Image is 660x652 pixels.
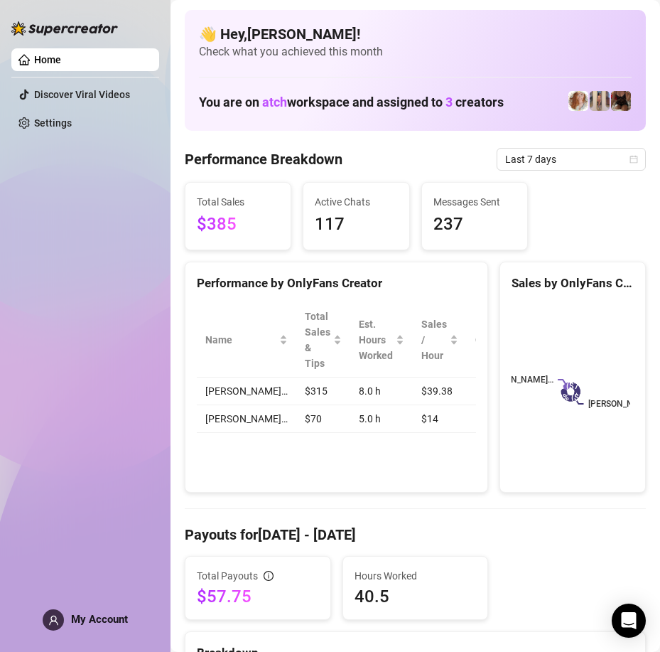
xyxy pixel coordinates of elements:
[34,89,130,100] a: Discover Viral Videos
[612,604,646,638] div: Open Intercom Messenger
[262,95,287,109] span: atch
[355,568,477,584] span: Hours Worked
[433,194,516,210] span: Messages Sent
[611,91,631,111] img: Lily Rhyia
[590,91,610,111] img: Victoria
[475,383,498,399] span: 14 %
[482,375,553,385] text: [PERSON_NAME]…
[185,525,646,545] h4: Payouts for [DATE] - [DATE]
[11,21,118,36] img: logo-BBDzfeDw.svg
[71,613,128,626] span: My Account
[445,95,453,109] span: 3
[588,399,659,409] text: [PERSON_NAME]…
[197,568,258,584] span: Total Payouts
[199,44,632,60] span: Check what you achieved this month
[315,211,397,238] span: 117
[197,303,296,378] th: Name
[421,316,447,363] span: Sales / Hour
[350,405,413,433] td: 5.0 h
[467,303,587,378] th: Chat Conversion
[197,405,296,433] td: [PERSON_NAME]…
[296,303,350,378] th: Total Sales & Tips
[205,332,276,348] span: Name
[197,378,296,405] td: [PERSON_NAME]…
[197,274,476,293] div: Performance by OnlyFans Creator
[505,149,637,170] span: Last 7 days
[185,149,342,169] h4: Performance Breakdown
[475,411,498,427] span: 50 %
[355,585,477,608] span: 40.5
[475,332,567,348] span: Chat Conversion
[413,378,467,405] td: $39.38
[197,211,279,238] span: $385
[629,155,638,164] span: calendar
[305,309,330,371] span: Total Sales & Tips
[264,571,274,581] span: info-circle
[197,585,319,608] span: $57.75
[433,211,516,238] span: 237
[315,194,397,210] span: Active Chats
[197,194,279,210] span: Total Sales
[34,117,72,129] a: Settings
[413,303,467,378] th: Sales / Hour
[48,615,59,626] span: user
[199,95,504,110] h1: You are on workspace and assigned to creators
[413,405,467,433] td: $14
[568,91,588,111] img: Amy Pond
[199,24,632,44] h4: 👋 Hey, [PERSON_NAME] !
[34,54,61,65] a: Home
[350,378,413,405] td: 8.0 h
[296,378,350,405] td: $315
[296,405,350,433] td: $70
[512,274,634,293] div: Sales by OnlyFans Creator
[359,316,393,363] div: Est. Hours Worked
